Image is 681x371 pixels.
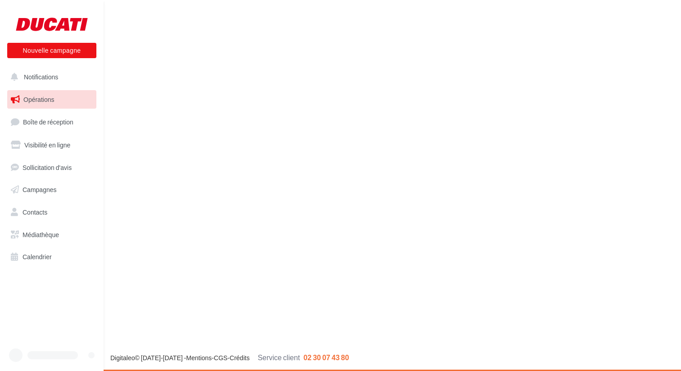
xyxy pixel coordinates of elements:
[110,354,135,362] a: Digitaleo
[110,354,349,362] span: © [DATE]-[DATE] - - -
[23,208,47,216] span: Contacts
[7,43,96,58] button: Nouvelle campagne
[24,73,58,81] span: Notifications
[5,136,98,155] a: Visibilité en ligne
[5,90,98,109] a: Opérations
[23,186,57,193] span: Campagnes
[5,180,98,199] a: Campagnes
[186,354,212,362] a: Mentions
[214,354,227,362] a: CGS
[304,353,349,362] span: 02 30 07 43 80
[5,68,95,87] button: Notifications
[23,118,73,126] span: Boîte de réception
[5,203,98,222] a: Contacts
[5,225,98,244] a: Médiathèque
[5,112,98,132] a: Boîte de réception
[23,231,59,238] span: Médiathèque
[258,353,300,362] span: Service client
[24,141,70,149] span: Visibilité en ligne
[5,158,98,177] a: Sollicitation d'avis
[5,247,98,266] a: Calendrier
[23,163,72,171] span: Sollicitation d'avis
[23,253,52,261] span: Calendrier
[230,354,250,362] a: Crédits
[23,96,54,103] span: Opérations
